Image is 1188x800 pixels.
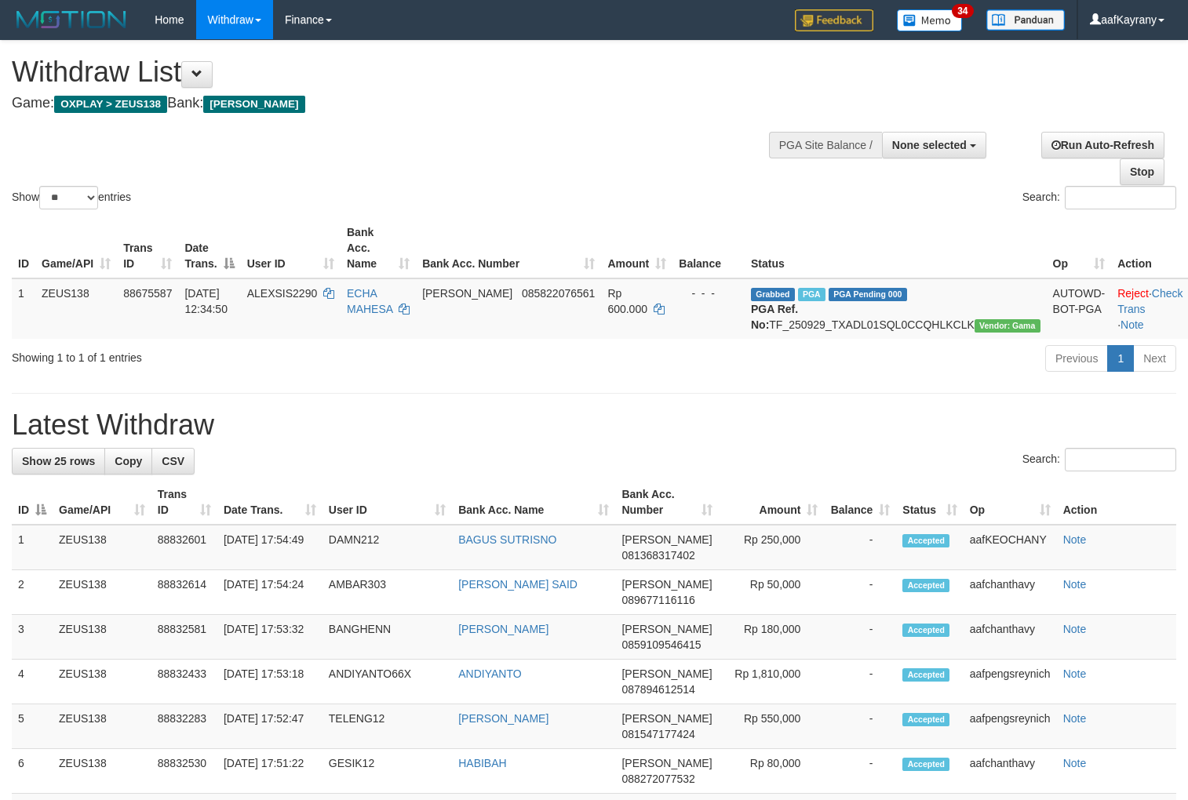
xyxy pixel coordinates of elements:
[824,749,896,794] td: -
[104,448,152,475] a: Copy
[458,757,506,769] a: HABIBAH
[217,660,323,704] td: [DATE] 17:53:18
[12,56,776,88] h1: Withdraw List
[824,615,896,660] td: -
[323,704,452,749] td: TELENG12
[824,570,896,615] td: -
[458,578,578,591] a: [PERSON_NAME] SAID
[1063,623,1087,635] a: Note
[829,288,907,301] span: PGA Pending
[117,218,178,278] th: Trans ID: activate to sort column ascending
[151,660,217,704] td: 88832433
[151,525,217,570] td: 88832601
[1045,345,1108,372] a: Previous
[1117,287,1183,315] a: Check Trans
[751,303,798,331] b: PGA Ref. No:
[217,704,323,749] td: [DATE] 17:52:47
[1107,345,1134,372] a: 1
[184,287,228,315] span: [DATE] 12:34:50
[964,480,1057,525] th: Op: activate to sort column ascending
[1057,480,1176,525] th: Action
[217,615,323,660] td: [DATE] 17:53:32
[1063,712,1087,725] a: Note
[719,525,824,570] td: Rp 250,000
[416,218,601,278] th: Bank Acc. Number: activate to sort column ascending
[1047,218,1112,278] th: Op: activate to sort column ascending
[601,218,672,278] th: Amount: activate to sort column ascending
[12,186,131,209] label: Show entries
[824,480,896,525] th: Balance: activate to sort column ascending
[151,749,217,794] td: 88832530
[151,480,217,525] th: Trans ID: activate to sort column ascending
[1063,667,1087,680] a: Note
[824,704,896,749] td: -
[12,704,53,749] td: 5
[719,615,824,660] td: Rp 180,000
[151,615,217,660] td: 88832581
[621,594,694,606] span: Copy 089677116116 to clipboard
[964,660,1057,704] td: aafpengsreynich
[621,667,712,680] span: [PERSON_NAME]
[1120,158,1164,185] a: Stop
[151,448,195,475] a: CSV
[151,570,217,615] td: 88832614
[323,749,452,794] td: GESIK12
[1065,448,1176,471] input: Search:
[54,96,167,113] span: OXPLAY > ZEUS138
[1117,287,1149,300] a: Reject
[1121,318,1144,331] a: Note
[882,132,986,158] button: None selected
[347,287,392,315] a: ECHA MAHESA
[745,218,1047,278] th: Status
[745,278,1047,339] td: TF_250929_TXADL01SQL0CCQHLKCLK
[247,287,318,300] span: ALEXSIS2290
[964,615,1057,660] td: aafchanthavy
[964,749,1057,794] td: aafchanthavy
[902,534,949,547] span: Accepted
[323,615,452,660] td: BANGHENN
[679,285,738,301] div: - - -
[986,9,1065,31] img: panduan.png
[902,713,949,726] span: Accepted
[12,570,53,615] td: 2
[12,278,35,339] td: 1
[53,480,151,525] th: Game/API: activate to sort column ascending
[769,132,882,158] div: PGA Site Balance /
[952,4,973,18] span: 34
[12,660,53,704] td: 4
[12,749,53,794] td: 6
[458,533,556,546] a: BAGUS SUTRISNO
[53,749,151,794] td: ZEUS138
[719,480,824,525] th: Amount: activate to sort column ascending
[115,455,142,467] span: Copy
[621,533,712,546] span: [PERSON_NAME]
[323,570,452,615] td: AMBAR303
[1133,345,1176,372] a: Next
[1063,578,1087,591] a: Note
[12,615,53,660] td: 3
[824,660,896,704] td: -
[53,615,151,660] td: ZEUS138
[615,480,719,525] th: Bank Acc. Number: activate to sort column ascending
[964,570,1057,615] td: aafchanthavy
[964,525,1057,570] td: aafKEOCHANY
[323,525,452,570] td: DAMN212
[719,749,824,794] td: Rp 80,000
[422,287,512,300] span: [PERSON_NAME]
[522,287,595,300] span: Copy 085822076561 to clipboard
[621,549,694,562] span: Copy 081368317402 to clipboard
[323,660,452,704] td: ANDIYANTO66X
[621,578,712,591] span: [PERSON_NAME]
[162,455,184,467] span: CSV
[621,638,701,651] span: Copy 0859109546415 to clipboard
[621,728,694,740] span: Copy 081547177424 to clipboard
[22,455,95,467] span: Show 25 rows
[751,288,795,301] span: Grabbed
[241,218,341,278] th: User ID: activate to sort column ascending
[53,704,151,749] td: ZEUS138
[902,624,949,637] span: Accepted
[341,218,416,278] th: Bank Acc. Name: activate to sort column ascending
[719,570,824,615] td: Rp 50,000
[217,480,323,525] th: Date Trans.: activate to sort column ascending
[964,704,1057,749] td: aafpengsreynich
